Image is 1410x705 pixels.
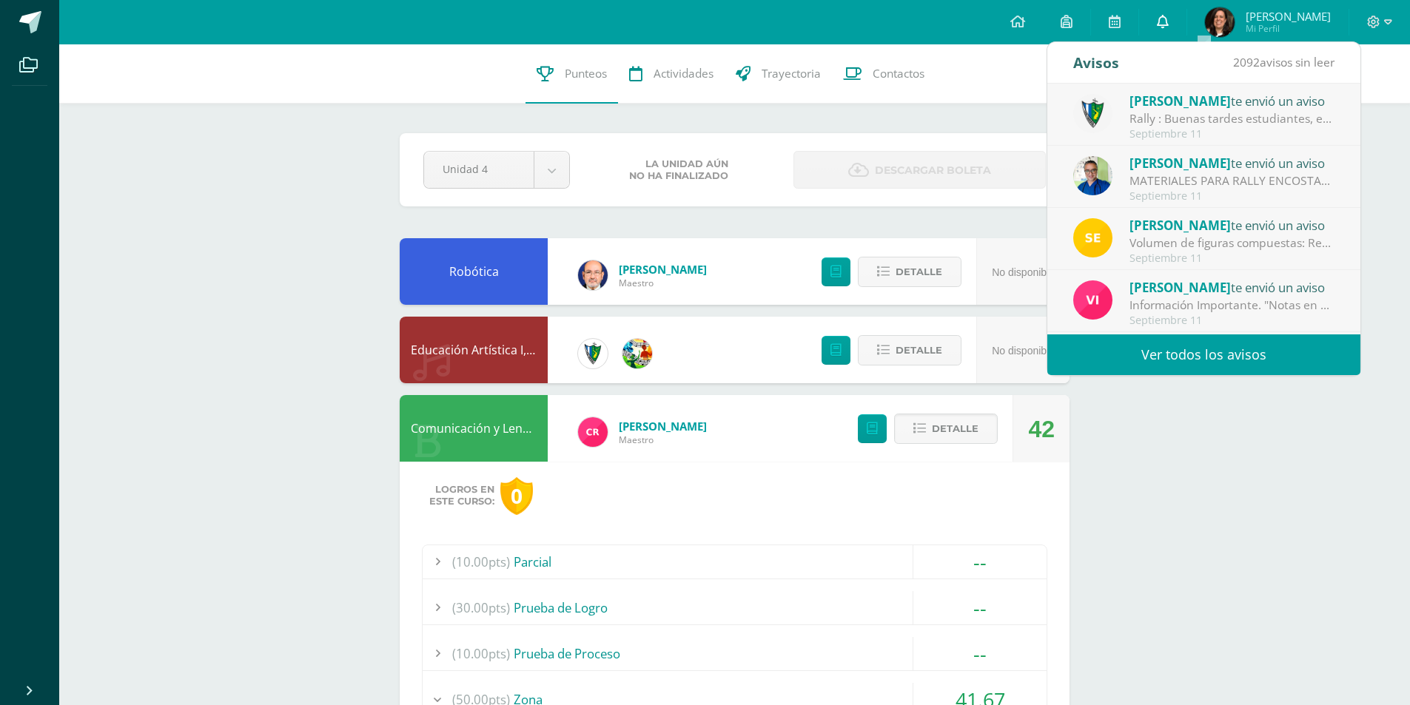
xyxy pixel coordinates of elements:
div: te envió un aviso [1129,153,1335,172]
div: 0 [500,477,533,515]
div: te envió un aviso [1129,277,1335,297]
span: (30.00pts) [452,591,510,624]
span: Punteos [565,66,607,81]
img: 6b7a2a75a6c7e6282b1a1fdce061224c.png [578,260,608,290]
div: Septiembre 11 [1129,314,1335,327]
img: 9f174a157161b4ddbe12118a61fed988.png [1073,94,1112,133]
span: 2092 [1233,54,1260,70]
button: Detalle [858,335,961,365]
div: Septiembre 11 [1129,128,1335,141]
div: Prueba de Proceso [423,637,1047,670]
span: Detalle [932,415,978,442]
div: Robótica [400,238,548,305]
div: te envió un aviso [1129,91,1335,110]
span: Trayectoria [762,66,821,81]
div: Volumen de figuras compuestas: Realiza los siguientes ejercicios en tu cuaderno. Debes encontrar ... [1129,235,1335,252]
div: Septiembre 11 [1129,252,1335,265]
div: Comunicación y Lenguaje, Idioma Español [400,395,548,462]
span: [PERSON_NAME] [1129,217,1231,234]
span: (10.00pts) [452,637,510,670]
span: Mi Perfil [1246,22,1331,35]
div: te envió un aviso [1129,215,1335,235]
span: Unidad 4 [443,152,515,186]
span: Contactos [873,66,924,81]
span: Detalle [896,337,942,364]
div: MATERIALES PARA RALLY ENCOSTALADOS: Buena tardes estimados padres de familia y alumnos, según ind... [1129,172,1335,189]
span: [PERSON_NAME] [1129,279,1231,296]
a: Actividades [618,44,725,104]
a: Ver todos los avisos [1047,334,1360,375]
span: [PERSON_NAME] [1246,9,1331,24]
button: Detalle [894,414,998,444]
img: cd284c3a7e85c2d5ee4cb37640ef2605.png [1205,7,1235,37]
div: Septiembre 11 [1129,190,1335,203]
img: 692ded2a22070436d299c26f70cfa591.png [1073,156,1112,195]
div: Rally : Buenas tardes estudiantes, es un gusto saludarlos. Por este medio se informa que los jóve... [1129,110,1335,127]
span: [PERSON_NAME] [619,262,707,277]
img: 9f174a157161b4ddbe12118a61fed988.png [578,339,608,368]
span: [PERSON_NAME] [619,419,707,434]
a: Contactos [832,44,936,104]
span: No disponible [992,266,1055,278]
span: Maestro [619,277,707,289]
img: ab28fb4d7ed199cf7a34bbef56a79c5b.png [578,417,608,447]
button: Detalle [858,257,961,287]
div: Información Importante. "Notas en peligro": Buenos días estimados padres de familia, un gusto sal... [1129,297,1335,314]
div: 42 [1028,396,1055,462]
span: (10.00pts) [452,545,510,578]
a: Trayectoria [725,44,832,104]
span: Actividades [654,66,714,81]
span: Descargar boleta [875,152,991,189]
div: Parcial [423,545,1047,578]
div: Prueba de Logro [423,591,1047,624]
a: Punteos [526,44,618,104]
span: [PERSON_NAME] [1129,155,1231,172]
div: Avisos [1073,42,1119,83]
span: -- [973,548,987,576]
img: bd6d0aa147d20350c4821b7c643124fa.png [1073,280,1112,320]
img: 03c2987289e60ca238394da5f82a525a.png [1073,218,1112,257]
span: avisos sin leer [1233,54,1335,70]
span: [PERSON_NAME] [1129,92,1231,109]
span: Logros en este curso: [429,484,494,507]
span: La unidad aún no ha finalizado [629,158,728,182]
span: No disponible [992,345,1055,357]
a: Unidad 4 [424,152,569,188]
img: 159e24a6ecedfdf8f489544946a573f0.png [622,339,652,368]
span: Detalle [896,258,942,286]
span: Maestro [619,434,707,446]
div: Educación Artística I, Música y Danza [400,317,548,383]
span: -- [973,594,987,621]
span: -- [973,640,987,667]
